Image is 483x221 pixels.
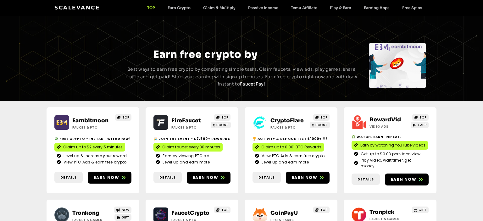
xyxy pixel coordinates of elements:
a: +APP [411,122,429,128]
a: Earning Apps [358,5,396,10]
a: TOP [214,207,230,213]
h2: 🏆 Activity & ref contest $1000+ !!! [253,136,330,141]
span: Details [258,175,275,180]
h2: Faucet & PTC [72,125,112,130]
a: BOOST [211,122,231,128]
span: Earn by watching YouTube videos [360,142,425,148]
a: FaucetCrypto [171,210,209,216]
span: Level up and earn more [260,159,309,165]
a: TOP [412,114,429,121]
span: Earn now [193,175,218,180]
span: Details [358,177,374,182]
span: Play video, wait timer, get money [359,157,426,169]
span: Claim up to 0.001 BTC Rewards [261,144,321,150]
a: Earnbitmoon [72,117,108,124]
a: FaucetPay [240,81,264,87]
a: Details [352,174,380,185]
a: Earn now [286,172,330,184]
span: View PTC Ads & earn free crypto [62,159,126,165]
a: Earn now [385,174,429,185]
a: Play & Earn [324,5,358,10]
a: Earn Crypto [161,5,197,10]
a: Claim & Multiply [197,5,242,10]
a: Tronpick [369,209,394,215]
a: Temu Affiliate [285,5,324,10]
span: View PTC Ads & earn free crypto [260,153,325,159]
a: Tronkong [72,210,99,216]
span: Claim up to $2 every 5 minutes [63,144,123,150]
h2: 💸 Free crypto - Instant withdraw! [54,136,131,141]
p: Best ways to earn free crypto by completing simple tasks. Claim faucets, view ads, play games, sh... [125,66,358,88]
span: Earn by viewing PTC ads [161,153,212,159]
span: Details [60,175,77,180]
a: TOP [214,114,230,121]
a: GIFT [114,214,132,221]
a: TOP [141,5,161,10]
span: Claim faucet every 30 mnutes [162,144,220,150]
span: TOP [419,115,427,120]
h2: Video ads [369,124,409,129]
span: TOP [221,115,229,120]
span: TOP [122,115,130,120]
span: TOP [320,207,328,212]
h2: ♻️ Watch. Earn. Repeat. [352,135,429,139]
span: NEW [122,207,130,212]
a: Claim up to 0.001 BTC Rewards [253,143,324,152]
a: Earn now [187,172,230,184]
a: Free Spins [396,5,429,10]
a: GIFT [412,207,429,213]
a: RewardVid [369,116,401,123]
span: Level up and earn more [161,159,210,165]
h2: 🎉 Join the event - $7,500+ Rewards [153,136,230,141]
a: Earn by watching YouTube videos [352,141,428,150]
a: TOP [313,114,330,121]
span: GIFT [419,207,426,212]
span: BOOST [216,123,229,127]
a: FireFaucet [171,117,201,124]
span: Details [159,175,176,180]
a: Details [153,172,182,183]
a: Claim up to $2 every 5 minutes [54,143,125,152]
span: TOP [221,207,229,212]
span: Get up to $0.03 per video view [359,151,420,157]
h2: Faucet & PTC [270,125,310,130]
a: TOP [313,207,330,213]
a: Passive Income [242,5,285,10]
a: CryptoFlare [270,117,304,124]
div: Slides [57,43,114,88]
span: GIFT [121,215,129,220]
a: Earn now [88,172,131,184]
a: CoinPayU [270,210,298,216]
span: BOOST [315,123,328,127]
span: TOP [320,115,328,120]
a: Details [253,172,281,183]
span: Level up & Increase your reward [62,153,127,159]
a: Claim faucet every 30 mnutes [153,143,223,152]
h2: Faucet & PTC [171,125,211,130]
a: BOOST [310,122,330,128]
nav: Menu [141,5,429,10]
span: Earn free crypto by [153,48,258,61]
span: Earn now [292,175,317,180]
span: Earn now [94,175,119,180]
span: Earn now [391,177,416,182]
div: Slides [369,43,426,88]
a: Details [54,172,83,183]
a: Scalevance [54,4,100,11]
a: TOP [115,114,131,121]
a: NEW [114,207,131,213]
span: +APP [418,123,426,127]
